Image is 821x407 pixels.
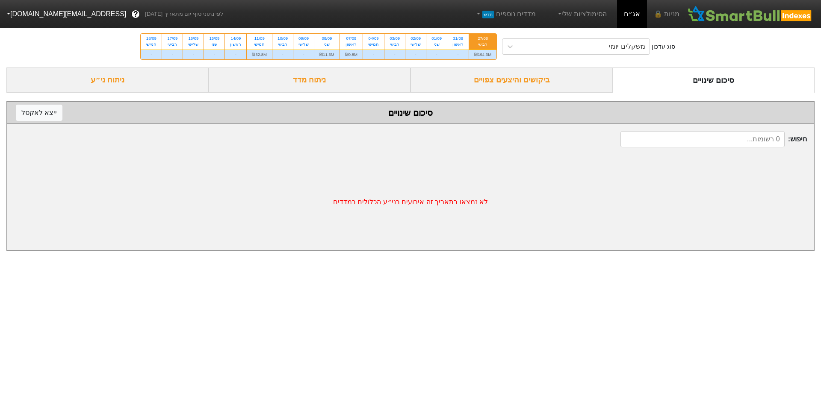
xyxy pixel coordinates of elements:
[247,50,272,59] div: ₪32.8M
[252,41,267,47] div: חמישי
[686,6,814,23] img: SmartBull
[7,154,814,250] div: לא נמצאו בתאריך זה אירועים בני״ע הכלולים במדדים
[204,50,224,59] div: -
[188,35,198,41] div: 16/09
[252,35,267,41] div: 11/09
[609,41,645,52] div: משקלים יומי
[319,35,334,41] div: 08/09
[431,35,442,41] div: 01/09
[145,10,223,18] span: לפי נתוני סוף יום מתאריך [DATE]
[405,50,426,59] div: -
[368,41,379,47] div: חמישי
[340,50,363,59] div: ₪9.8M
[314,50,340,59] div: ₪11.6M
[133,9,138,20] span: ?
[209,35,219,41] div: 15/09
[188,41,198,47] div: שלישי
[183,50,204,59] div: -
[652,42,675,51] div: סוג עדכון
[293,50,314,59] div: -
[162,50,183,59] div: -
[410,41,421,47] div: שלישי
[146,35,157,41] div: 18/09
[230,35,241,41] div: 14/09
[482,11,494,18] span: חדש
[426,50,447,59] div: -
[410,67,613,93] div: ביקושים והיצעים צפויים
[230,41,241,47] div: ראשון
[141,50,162,59] div: -
[410,35,421,41] div: 02/09
[471,6,539,23] a: מדדים נוספיםחדש
[298,35,309,41] div: 09/09
[278,35,288,41] div: 10/09
[390,35,400,41] div: 03/09
[16,105,62,121] button: ייצא לאקסל
[319,41,334,47] div: שני
[620,131,807,147] span: חיפוש :
[16,106,805,119] div: סיכום שינויים
[272,50,293,59] div: -
[167,35,177,41] div: 17/09
[447,50,469,59] div: -
[474,35,491,41] div: 27/08
[613,67,815,93] div: סיכום שינויים
[469,50,496,59] div: ₪194.3M
[452,35,464,41] div: 31/08
[298,41,309,47] div: שלישי
[225,50,246,59] div: -
[431,41,442,47] div: שני
[167,41,177,47] div: רביעי
[553,6,610,23] a: הסימולציות שלי
[390,41,400,47] div: רביעי
[146,41,157,47] div: חמישי
[384,50,405,59] div: -
[620,131,785,147] input: 0 רשומות...
[345,41,357,47] div: ראשון
[6,67,209,93] div: ניתוח ני״ע
[363,50,384,59] div: -
[209,41,219,47] div: שני
[278,41,288,47] div: רביעי
[368,35,379,41] div: 04/09
[474,41,491,47] div: רביעי
[452,41,464,47] div: ראשון
[345,35,357,41] div: 07/09
[209,67,411,93] div: ניתוח מדד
